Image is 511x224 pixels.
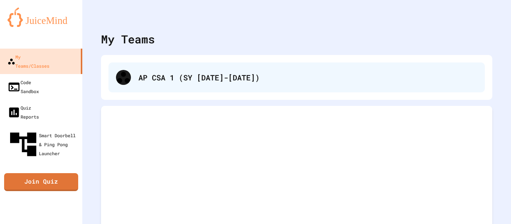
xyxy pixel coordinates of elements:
div: Quiz Reports [7,103,39,121]
div: My Teams [101,31,155,47]
div: AP CSA 1 (SY [DATE]-[DATE]) [108,62,485,92]
div: Code Sandbox [7,78,39,96]
div: AP CSA 1 (SY [DATE]-[DATE]) [138,72,477,83]
div: Smart Doorbell & Ping Pong Launcher [7,129,79,160]
img: logo-orange.svg [7,7,75,27]
a: Join Quiz [4,173,78,191]
div: My Teams/Classes [7,52,49,70]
